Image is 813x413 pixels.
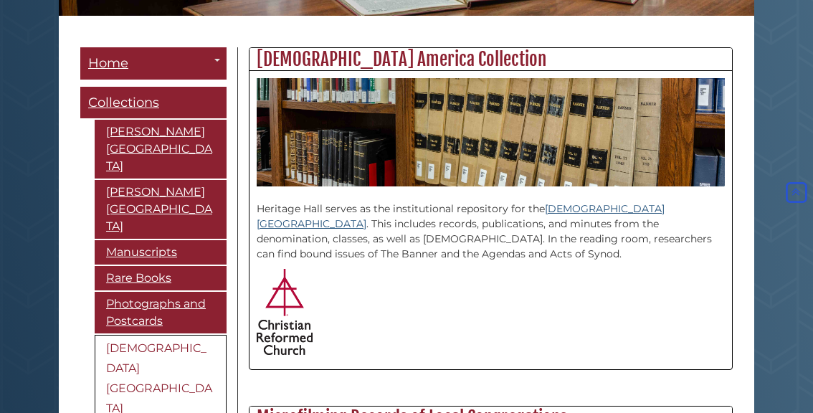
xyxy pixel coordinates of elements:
h2: [DEMOGRAPHIC_DATA] America Collection [249,48,732,71]
a: Rare Books [95,266,227,290]
p: Heritage Hall serves as the institutional repository for the . This includes records, publication... [257,186,725,262]
a: [DEMOGRAPHIC_DATA][GEOGRAPHIC_DATA] [257,202,665,230]
a: [PERSON_NAME][GEOGRAPHIC_DATA] [95,120,227,179]
a: Home [80,47,227,80]
a: Collections [80,87,227,119]
a: Photographs and Postcards [95,292,227,333]
a: Manuscripts [95,240,227,265]
a: Back to Top [783,186,809,199]
span: Home [88,55,128,71]
span: Collections [88,95,159,110]
img: CRCNA Banner [257,78,725,186]
img: Christian Reformed Church of North America [257,269,313,355]
a: [PERSON_NAME][GEOGRAPHIC_DATA] [95,180,227,239]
